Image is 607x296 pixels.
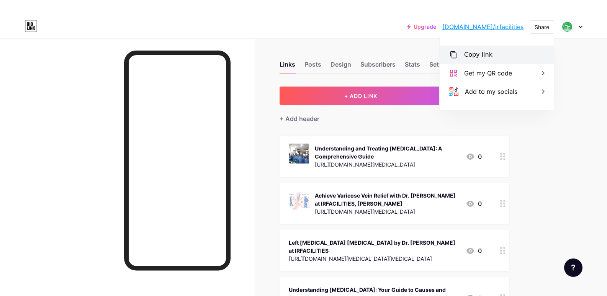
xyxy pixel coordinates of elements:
[289,255,460,263] div: [URL][DOMAIN_NAME][MEDICAL_DATA][MEDICAL_DATA]
[442,22,524,31] a: [DOMAIN_NAME]/irfacilities
[560,20,574,34] img: irfacilities x
[466,199,482,208] div: 0
[344,93,377,99] span: + ADD LINK
[466,246,482,255] div: 0
[315,208,460,216] div: [URL][DOMAIN_NAME][MEDICAL_DATA]
[405,60,420,74] div: Stats
[330,60,351,74] div: Design
[465,87,517,96] div: Add to my socials
[280,114,319,123] div: + Add header
[315,160,460,168] div: [URL][DOMAIN_NAME][MEDICAL_DATA]
[464,69,512,78] div: Get my QR code
[535,23,549,31] div: Share
[315,191,460,208] div: Achieve Varicose Vein Relief with Dr. [PERSON_NAME] at IRFACILITIES, [PERSON_NAME]
[464,50,492,59] div: Copy link
[289,191,309,211] img: Achieve Varicose Vein Relief with Dr. Sandeep Sharma at IRFACILITIES, Mohali
[466,152,482,161] div: 0
[280,60,295,74] div: Links
[289,239,460,255] div: Left [MEDICAL_DATA] [MEDICAL_DATA] by Dr. [PERSON_NAME] at IRFACILITIES
[289,144,309,164] img: Understanding and Treating Varicose Veins: A Comprehensive Guide
[280,87,442,105] button: + ADD LINK
[315,144,460,160] div: Understanding and Treating [MEDICAL_DATA]: A Comprehensive Guide
[304,60,321,74] div: Posts
[429,60,454,74] div: Settings
[407,24,436,30] a: Upgrade
[360,60,396,74] div: Subscribers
